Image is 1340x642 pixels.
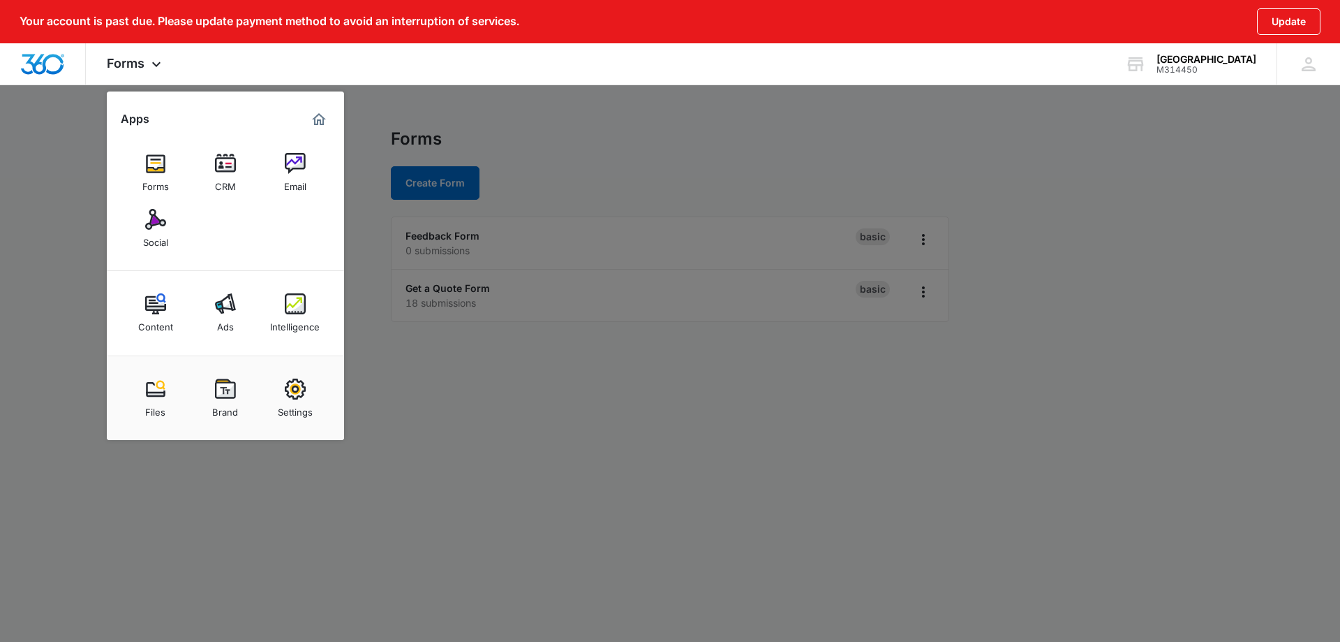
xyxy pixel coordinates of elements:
div: Content [138,314,173,333]
div: account id [1156,65,1256,75]
a: Content [129,286,182,340]
span: Forms [107,56,144,71]
a: Ads [199,286,252,340]
div: Social [143,230,168,248]
div: account name [1156,54,1256,65]
div: Files [145,400,165,418]
a: Settings [269,372,322,425]
div: Ads [217,314,234,333]
div: Email [284,174,306,192]
a: Intelligence [269,286,322,340]
a: Forms [129,146,182,199]
div: Intelligence [270,314,320,333]
div: Brand [212,400,238,418]
div: CRM [215,174,236,192]
a: Brand [199,372,252,425]
p: Your account is past due. Please update payment method to avoid an interruption of services. [20,15,519,28]
a: CRM [199,146,252,199]
div: Forms [142,174,169,192]
button: Update [1257,8,1320,35]
a: Email [269,146,322,199]
a: Social [129,202,182,255]
div: Settings [278,400,313,418]
a: Files [129,372,182,425]
h2: Apps [121,112,149,126]
a: Marketing 360® Dashboard [308,108,330,131]
div: Forms [86,43,186,85]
